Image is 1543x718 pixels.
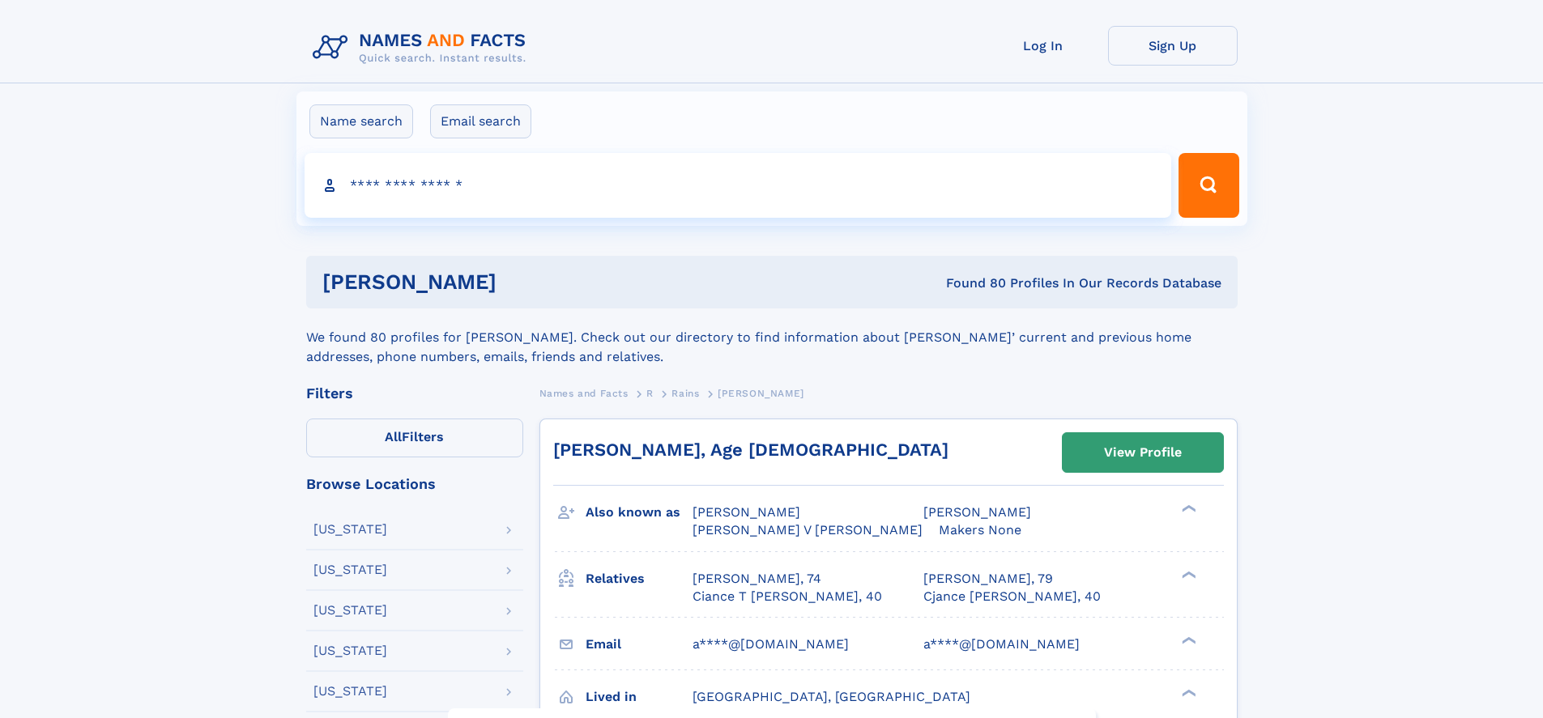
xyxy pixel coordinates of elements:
[1179,153,1238,218] button: Search Button
[978,26,1108,66] a: Log In
[693,504,800,520] span: [PERSON_NAME]
[313,523,387,536] div: [US_STATE]
[1178,503,1197,514] div: ❯
[693,570,821,588] a: [PERSON_NAME], 74
[671,383,699,403] a: Rains
[322,272,722,292] h1: [PERSON_NAME]
[306,418,523,457] label: Filters
[586,683,693,711] h3: Lived in
[313,685,387,698] div: [US_STATE]
[718,388,804,399] span: [PERSON_NAME]
[586,499,693,526] h3: Also known as
[693,522,923,537] span: [PERSON_NAME] V [PERSON_NAME]
[586,631,693,658] h3: Email
[1108,26,1238,66] a: Sign Up
[646,388,654,399] span: R
[1104,434,1182,471] div: View Profile
[1178,569,1197,580] div: ❯
[313,644,387,657] div: [US_STATE]
[309,104,413,138] label: Name search
[1063,433,1223,472] a: View Profile
[553,440,948,460] a: [PERSON_NAME], Age [DEMOGRAPHIC_DATA]
[1178,635,1197,645] div: ❯
[306,386,523,401] div: Filters
[313,604,387,617] div: [US_STATE]
[939,522,1021,537] span: Makers None
[923,570,1053,588] a: [PERSON_NAME], 79
[539,383,629,403] a: Names and Facts
[1178,687,1197,698] div: ❯
[305,153,1172,218] input: search input
[923,588,1101,605] a: Cjance [PERSON_NAME], 40
[430,104,531,138] label: Email search
[693,588,882,605] a: Ciance T [PERSON_NAME], 40
[693,689,970,704] span: [GEOGRAPHIC_DATA], [GEOGRAPHIC_DATA]
[586,565,693,593] h3: Relatives
[385,429,402,444] span: All
[306,308,1238,367] div: We found 80 profiles for [PERSON_NAME]. Check out our directory to find information about [PERSON...
[306,477,523,491] div: Browse Locations
[671,388,699,399] span: Rains
[923,504,1031,520] span: [PERSON_NAME]
[646,383,654,403] a: R
[306,26,539,70] img: Logo Names and Facts
[721,274,1221,292] div: Found 80 Profiles In Our Records Database
[313,563,387,576] div: [US_STATE]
